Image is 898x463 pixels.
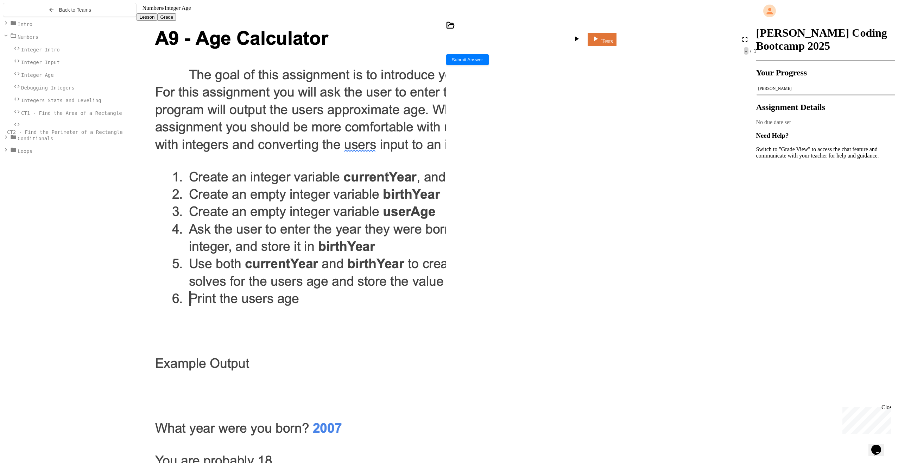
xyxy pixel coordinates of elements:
[756,119,895,125] div: No due date set
[21,110,122,116] span: CT1 - Find the Area of a Rectangle
[752,48,756,54] span: 1
[21,72,54,78] span: Integer Age
[59,7,91,13] span: Back to Teams
[756,103,895,112] h2: Assignment Details
[758,86,893,91] div: [PERSON_NAME]
[744,47,748,55] span: -
[756,146,895,159] p: Switch to "Grade View" to access the chat feature and communicate with your teacher for help and ...
[588,33,616,46] a: Tests
[18,136,53,141] span: Conditionals
[452,57,483,62] span: Submit Answer
[142,5,163,11] span: Numbers
[21,98,101,103] span: Integers Stats and Leveling
[137,13,157,21] button: Lesson
[756,68,895,78] h2: Your Progress
[18,21,32,27] span: Intro
[18,34,38,40] span: Numbers
[21,85,75,91] span: Debugging Integers
[446,54,489,65] button: Submit Answer
[157,13,176,21] button: Grade
[756,132,895,140] h3: Need Help?
[868,435,891,456] iframe: chat widget
[756,3,895,19] div: My Account
[840,404,891,434] iframe: chat widget
[21,47,60,53] span: Integer Intro
[3,3,137,17] button: Back to Teams
[3,3,49,45] div: Chat with us now!Close
[163,5,164,11] span: /
[750,48,751,54] span: /
[165,5,191,11] span: Integer Age
[7,129,123,135] span: CT2 - Find the Perimeter of a Rectangle
[21,60,60,65] span: Integer Input
[756,26,895,53] h1: [PERSON_NAME] Coding Bootcamp 2025
[18,148,32,154] span: Loops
